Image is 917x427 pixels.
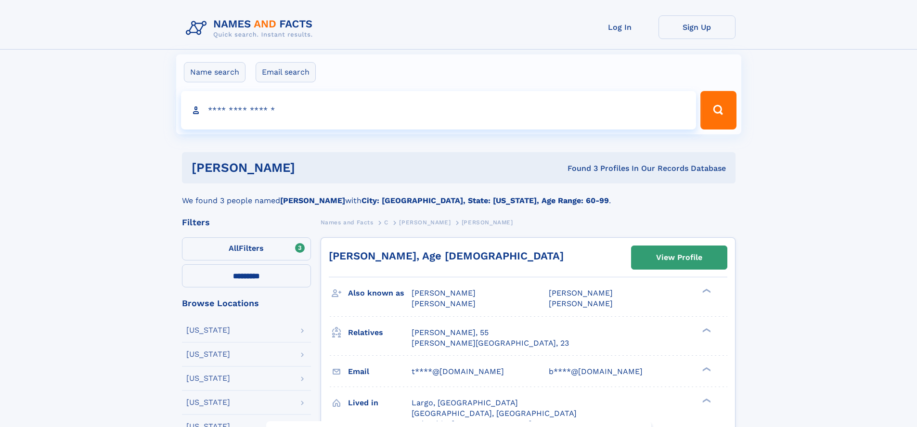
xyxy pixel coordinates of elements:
[384,219,388,226] span: C
[348,324,412,341] h3: Relatives
[280,196,345,205] b: [PERSON_NAME]
[182,218,311,227] div: Filters
[549,299,613,308] span: [PERSON_NAME]
[412,288,476,298] span: [PERSON_NAME]
[181,91,697,129] input: search input
[656,246,702,269] div: View Profile
[431,163,726,174] div: Found 3 Profiles In Our Records Database
[182,299,311,308] div: Browse Locations
[549,288,613,298] span: [PERSON_NAME]
[329,250,564,262] a: [PERSON_NAME], Age [DEMOGRAPHIC_DATA]
[700,327,711,333] div: ❯
[412,338,569,349] a: [PERSON_NAME][GEOGRAPHIC_DATA], 23
[581,15,659,39] a: Log In
[399,219,451,226] span: [PERSON_NAME]
[632,246,727,269] a: View Profile
[700,397,711,403] div: ❯
[182,15,321,41] img: Logo Names and Facts
[362,196,609,205] b: City: [GEOGRAPHIC_DATA], State: [US_STATE], Age Range: 60-99
[412,299,476,308] span: [PERSON_NAME]
[186,326,230,334] div: [US_STATE]
[412,398,518,407] span: Largo, [GEOGRAPHIC_DATA]
[412,409,577,418] span: [GEOGRAPHIC_DATA], [GEOGRAPHIC_DATA]
[399,216,451,228] a: [PERSON_NAME]
[700,288,711,294] div: ❯
[192,162,431,174] h1: [PERSON_NAME]
[186,399,230,406] div: [US_STATE]
[700,366,711,372] div: ❯
[256,62,316,82] label: Email search
[384,216,388,228] a: C
[186,350,230,358] div: [US_STATE]
[348,285,412,301] h3: Also known as
[184,62,245,82] label: Name search
[412,327,489,338] a: [PERSON_NAME], 55
[182,237,311,260] label: Filters
[182,183,736,207] div: We found 3 people named with .
[462,219,513,226] span: [PERSON_NAME]
[229,244,239,253] span: All
[321,216,374,228] a: Names and Facts
[700,91,736,129] button: Search Button
[659,15,736,39] a: Sign Up
[348,363,412,380] h3: Email
[186,375,230,382] div: [US_STATE]
[348,395,412,411] h3: Lived in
